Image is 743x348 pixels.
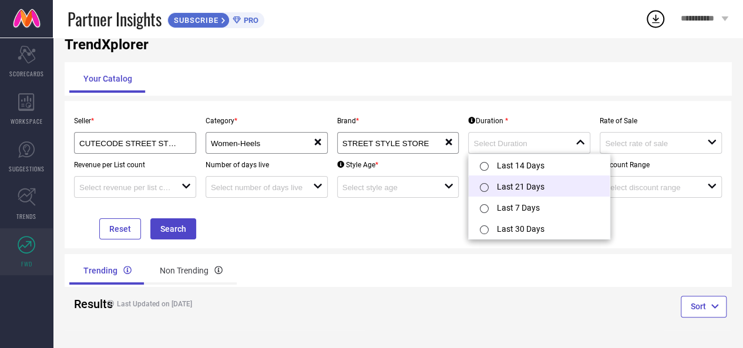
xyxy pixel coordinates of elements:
div: STREET STYLE STORE [342,137,445,148]
div: Non Trending [146,256,237,285]
button: Reset [99,218,141,239]
li: Last 21 Days [469,175,610,197]
h1: TrendXplorer [65,36,731,53]
p: Discount Range [600,161,722,169]
div: Your Catalog [69,65,146,93]
button: Search [150,218,196,239]
div: CUTECODE STREET STYLE STORE LLP ( 20618 ) [79,137,191,148]
input: Select number of days live [211,183,302,192]
a: SUBSCRIBEPRO [167,9,264,28]
p: Seller [74,117,196,125]
span: FWD [21,259,32,268]
span: SUBSCRIBE [168,16,221,25]
li: Last 7 Days [469,197,610,218]
p: Category [206,117,328,125]
input: Select style age [342,183,434,192]
span: Partner Insights [68,7,162,31]
h4: Last Updated on [DATE] [101,300,362,308]
span: WORKSPACE [11,117,43,126]
p: Number of days live [206,161,328,169]
div: Open download list [645,8,666,29]
p: Revenue per List count [74,161,196,169]
p: Brand [337,117,459,125]
input: Select seller [79,139,180,148]
span: TRENDS [16,212,36,221]
input: Select Duration [473,139,565,148]
li: Last 30 Days [469,218,610,239]
p: Rate of Sale [600,117,722,125]
li: Last 14 Days [469,154,610,175]
input: Select revenue per list count [79,183,171,192]
div: Duration [468,117,507,125]
input: Select upto 10 categories [211,139,302,148]
div: Trending [69,256,146,285]
h2: Results [74,297,92,311]
span: SUGGESTIONS [9,164,45,173]
button: Sort [681,296,727,317]
input: Select brands [342,139,434,148]
div: Style Age [337,161,378,169]
input: Select rate of sale [605,139,697,148]
div: Women-Heels [211,137,313,148]
input: Select discount range [605,183,697,192]
span: PRO [241,16,258,25]
span: SCORECARDS [9,69,44,78]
